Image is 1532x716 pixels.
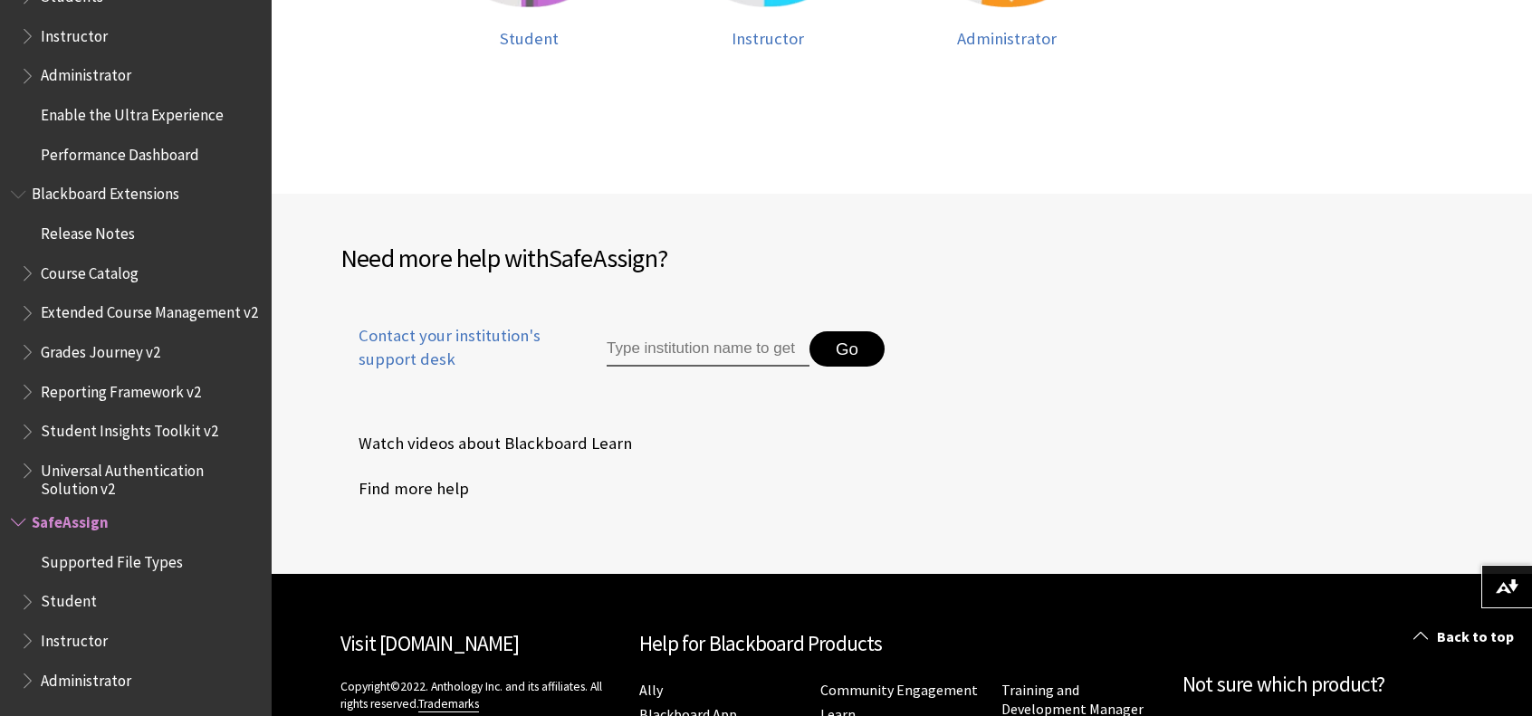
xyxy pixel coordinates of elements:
span: Administrator [957,28,1057,49]
nav: Book outline for Blackboard SafeAssign [11,507,261,695]
span: Course Catalog [41,258,139,282]
a: Watch videos about Blackboard Learn [340,430,632,457]
span: Instructor [41,625,108,650]
span: Extended Course Management v2 [41,298,258,322]
input: Type institution name to get support [607,331,809,368]
span: Administrator [41,61,131,85]
span: Enable the Ultra Experience [41,100,224,124]
a: Visit [DOMAIN_NAME] [340,630,519,656]
span: Student [500,28,559,49]
span: Supported File Types [41,547,183,571]
span: Grades Journey v2 [41,337,160,361]
span: SafeAssign [32,507,109,531]
h2: Need more help with ? [340,239,902,277]
a: Back to top [1400,620,1532,654]
span: Student [41,587,97,611]
span: Instructor [41,21,108,45]
a: Contact your institution's support desk [340,324,565,393]
span: Student Insights Toolkit v2 [41,416,218,441]
h2: Help for Blackboard Products [639,628,1164,660]
span: SafeAssign [549,242,657,274]
span: Contact your institution's support desk [340,324,565,371]
a: Community Engagement [820,681,978,700]
a: Trademarks [418,696,479,712]
span: Administrator [41,665,131,690]
span: Release Notes [41,218,135,243]
span: Performance Dashboard [41,139,199,164]
span: Reporting Framework v2 [41,377,201,401]
a: Ally [639,681,663,700]
h2: Not sure which product? [1183,669,1463,701]
nav: Book outline for Blackboard Extensions [11,179,261,499]
a: Find more help [340,475,469,502]
button: Go [809,331,885,368]
span: Instructor [732,28,804,49]
span: Blackboard Extensions [32,179,179,204]
span: Universal Authentication Solution v2 [41,455,259,498]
